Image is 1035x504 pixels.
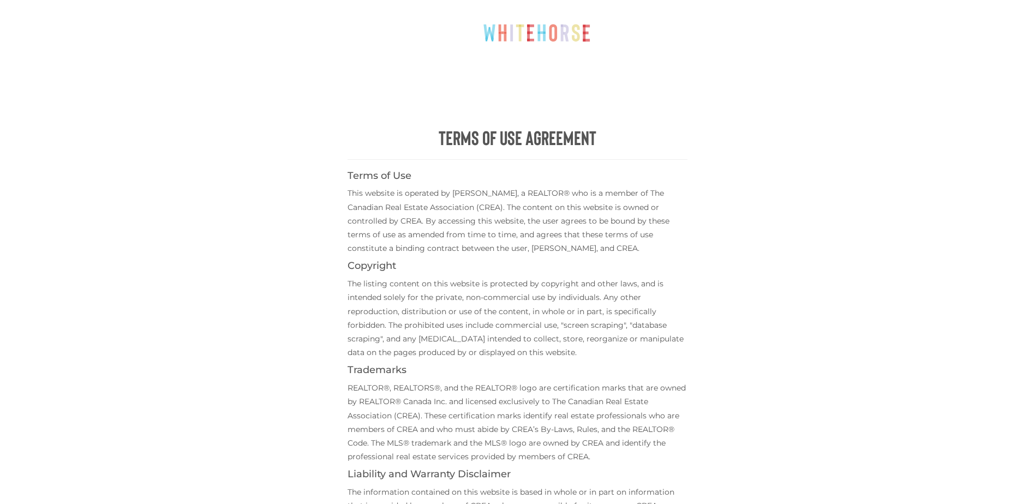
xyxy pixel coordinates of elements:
[448,67,493,89] a: Buy
[564,67,702,89] a: About [PERSON_NAME]
[348,171,687,182] h4: Terms of Use
[314,67,434,89] a: Explore Whitehorse
[715,67,779,89] a: Listings
[256,67,301,89] a: Home
[348,277,687,359] p: The listing content on this website is protected by copyright and other laws, and is intended sol...
[637,15,806,31] span: Call or Text [PERSON_NAME]: [PHONE_NUMBER]
[348,381,687,464] p: REALTOR®, REALTORS®, and the REALTOR® logo are certification marks that are owned by REALTOR® Can...
[348,469,687,480] h4: Liability and Warranty Disclaimer
[348,187,687,255] p: This website is operated by [PERSON_NAME], a REALTOR® who is a member of The Canadian Real Estate...
[348,261,687,272] h4: Copyright
[348,365,687,376] h4: Trademarks
[624,9,819,37] a: Call or Text [PERSON_NAME]: [PHONE_NUMBER]
[348,127,687,148] h1: Terms of Use Agreement
[507,67,551,89] a: Sell
[218,67,818,89] nav: Menu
